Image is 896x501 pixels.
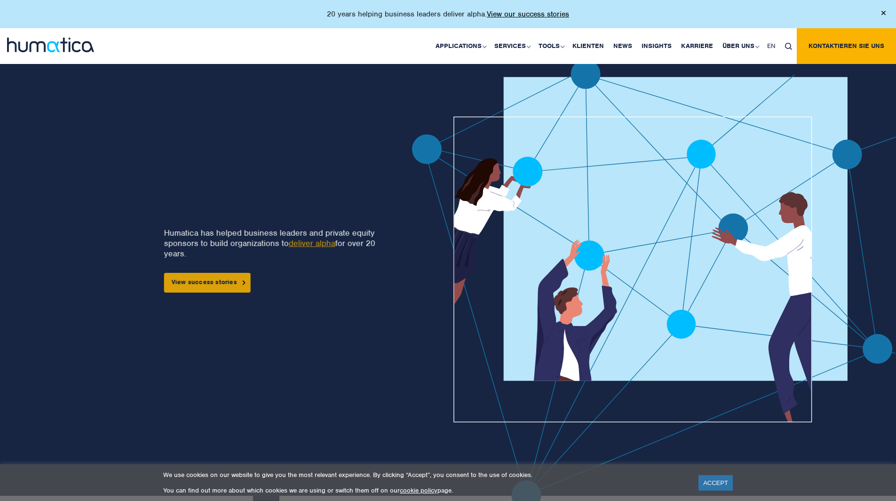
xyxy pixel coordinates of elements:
a: Kontaktieren Sie uns [797,28,896,64]
a: Tools [534,28,568,64]
p: You can find out more about which cookies we are using or switch them off on our page. [163,486,687,494]
p: 20 years helping business leaders deliver alpha. [327,9,569,19]
a: News [609,28,637,64]
img: search_icon [785,43,792,50]
p: Humatica has helped business leaders and private equity sponsors to build organizations to for ov... [164,228,381,259]
a: ACCEPT [698,475,733,491]
a: View our success stories [487,9,569,19]
p: We use cookies on our website to give you the most relevant experience. By clicking “Accept”, you... [163,471,687,479]
a: Über uns [718,28,762,64]
a: EN [762,28,780,64]
a: Karriere [676,28,718,64]
a: cookie policy [400,486,437,494]
a: Services [490,28,534,64]
img: arrowicon [243,280,246,285]
a: deliver alpha [288,238,335,248]
a: Applications [431,28,490,64]
img: logo [7,38,94,52]
a: Klienten [568,28,609,64]
span: EN [767,42,776,50]
a: Insights [637,28,676,64]
a: View success stories [164,273,250,293]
